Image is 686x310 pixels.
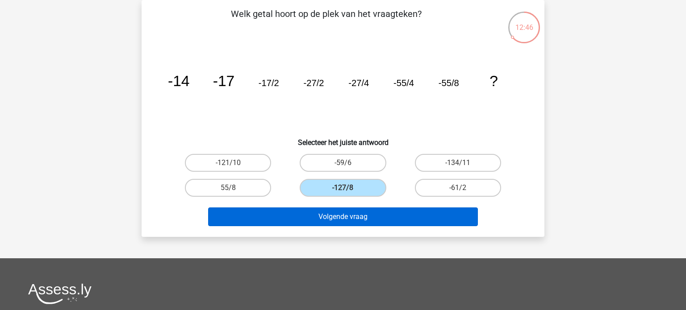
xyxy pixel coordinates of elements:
label: -134/11 [415,154,501,172]
label: -61/2 [415,179,501,197]
tspan: -17 [213,73,235,89]
tspan: -27/2 [304,78,324,88]
tspan: -17/2 [259,78,279,88]
tspan: -55/8 [439,78,459,88]
tspan: -14 [168,73,190,89]
p: Welk getal hoort op de plek van het vraagteken? [156,7,497,34]
button: Volgende vraag [208,207,478,226]
tspan: -27/4 [348,78,369,88]
tspan: ? [489,73,498,89]
label: 55/8 [185,179,271,197]
label: -121/10 [185,154,271,172]
tspan: -55/4 [393,78,414,88]
img: Assessly logo [28,283,92,304]
h6: Selecteer het juiste antwoord [156,131,530,147]
label: -127/8 [300,179,386,197]
label: -59/6 [300,154,386,172]
div: 12:46 [507,11,541,33]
